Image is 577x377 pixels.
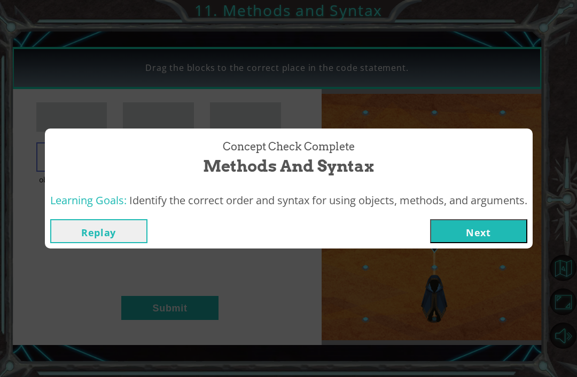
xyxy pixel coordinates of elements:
[50,219,147,243] button: Replay
[203,155,374,178] span: Methods and Syntax
[223,139,355,155] span: Concept Check Complete
[129,193,527,207] span: Identify the correct order and syntax for using objects, methods, and arguments.
[430,219,527,243] button: Next
[50,193,127,207] span: Learning Goals:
